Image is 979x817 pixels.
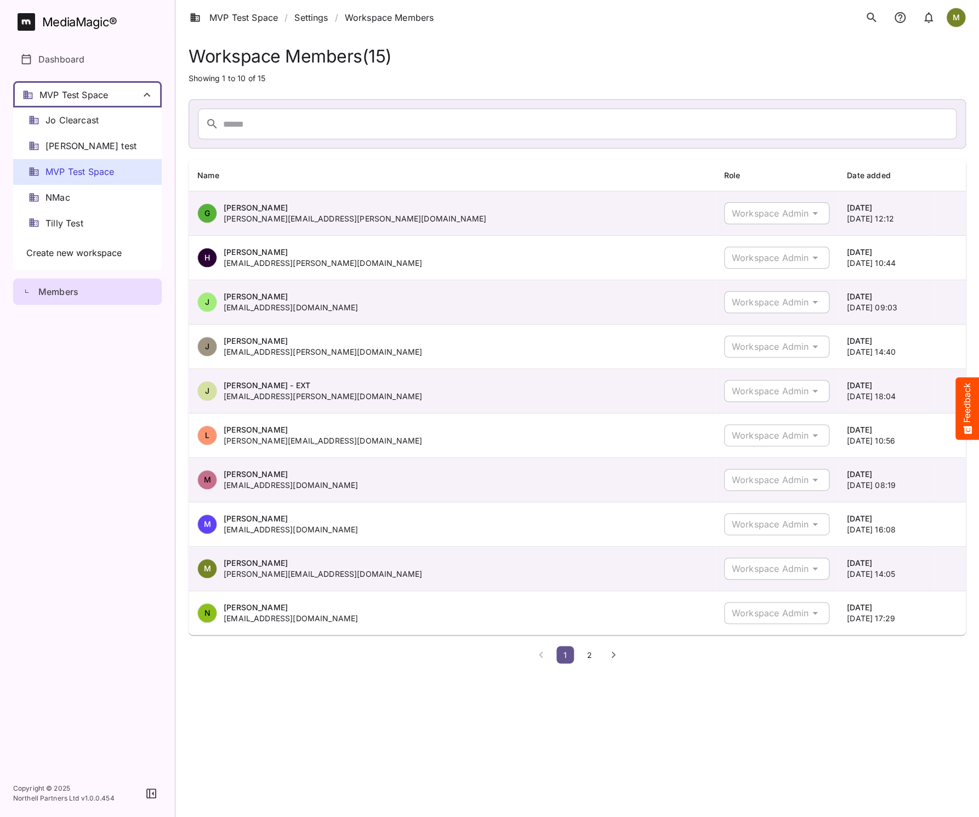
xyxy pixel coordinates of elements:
[334,11,338,24] span: /
[918,7,940,29] button: notifications
[45,191,70,204] span: NMac
[946,8,966,27] div: M
[45,140,136,152] span: [PERSON_NAME] test
[889,7,911,29] button: notifications
[861,7,883,29] button: search
[955,377,979,440] button: Feedback
[45,217,83,230] span: Tilly Test
[20,242,155,264] button: Create new workspace
[26,247,122,259] span: Create new workspace
[284,11,288,24] span: /
[294,11,328,24] a: Settings
[45,166,114,178] span: MVP Test Space
[45,114,99,127] span: Jo Clearcast
[190,11,278,24] a: MVP Test Space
